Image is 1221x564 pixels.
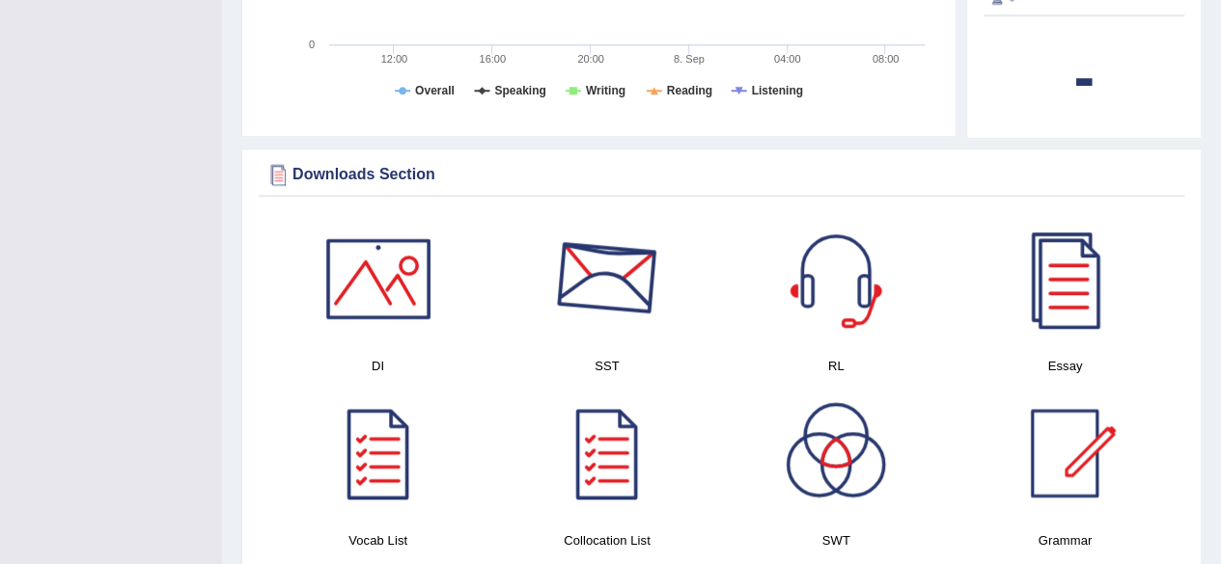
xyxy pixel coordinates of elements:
tspan: Overall [415,84,455,97]
h4: SST [502,356,711,376]
b: - [1073,41,1095,112]
h4: Grammar [960,530,1170,551]
h4: Essay [960,356,1170,376]
tspan: 8. Sep [674,53,705,65]
tspan: Writing [586,84,625,97]
text: 04:00 [774,53,801,65]
h4: Vocab List [273,530,483,551]
h4: SWT [732,530,941,551]
h4: DI [273,356,483,376]
text: 20:00 [577,53,604,65]
h4: Collocation List [502,530,711,551]
tspan: Listening [752,84,803,97]
text: 16:00 [479,53,506,65]
text: 0 [309,39,315,50]
text: 12:00 [381,53,408,65]
text: 08:00 [873,53,900,65]
h4: RL [732,356,941,376]
tspan: Speaking [494,84,545,97]
tspan: Reading [667,84,712,97]
div: Downloads Section [264,160,1179,189]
